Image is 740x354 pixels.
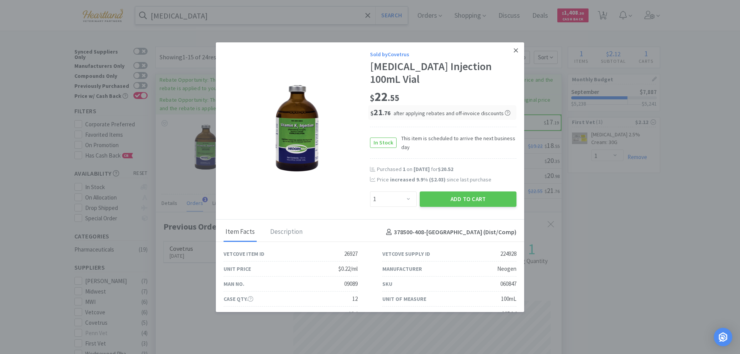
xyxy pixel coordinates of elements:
button: Add to Cart [420,191,516,207]
div: 100mL [501,294,516,304]
span: $ [370,109,373,117]
h4: 378500-408 - [GEOGRAPHIC_DATA] (Dist/Comp) [383,227,516,237]
div: 12 [352,294,358,304]
div: 060847 [500,279,516,289]
div: Manufacturer [382,265,422,273]
span: $2.03 [431,176,444,183]
div: Vetcove Supply ID [382,250,430,258]
span: In Stock [370,138,396,148]
div: 09089 [344,279,358,289]
div: SKU [382,280,392,288]
div: Price since last purchase [377,175,516,184]
div: Vial [350,309,358,319]
div: [MEDICAL_DATA] Injection 100mL Vial [370,60,516,86]
div: Case Qty. [224,295,253,303]
span: after applying rebates and off-invoice discounts [394,110,510,117]
div: Purchased on for [377,166,516,173]
div: 26927 [344,249,358,258]
span: . 76 [383,109,390,117]
div: Sold by Covetrus [370,50,516,59]
div: Pack Type [224,310,250,318]
span: [DATE] [414,166,430,173]
div: Item Facts [224,223,257,242]
span: $ [370,92,375,103]
div: $25.14 [502,309,516,319]
span: 21 [370,107,390,117]
div: Description [268,223,304,242]
div: Vetcove Item ID [224,250,264,258]
div: 224928 [500,249,516,258]
span: 22 [370,89,399,104]
div: Unit Price [224,265,251,273]
span: increased 9.9 % ( ) [390,176,446,183]
span: . 55 [388,92,399,103]
div: Open Intercom Messenger [714,328,732,346]
div: $0.22/ml [338,264,358,273]
span: 1 [403,166,405,173]
div: Man No. [224,280,244,288]
div: Unit of Measure [382,295,426,303]
span: This item is scheduled to arrive the next business day [397,134,516,151]
div: List Price [382,310,409,318]
span: $20.52 [438,166,453,173]
img: f7dd206df62847988f7d50b5395f0739_224928.png [268,80,325,176]
div: Neogen [497,264,516,273]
